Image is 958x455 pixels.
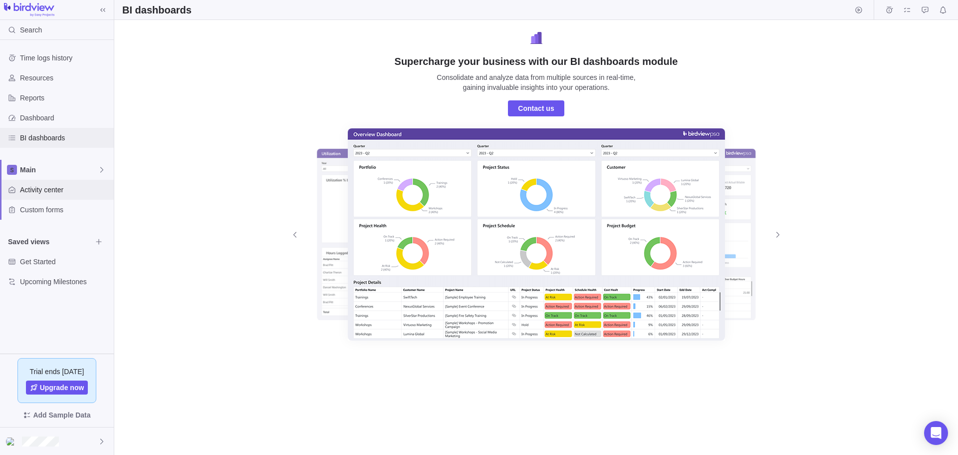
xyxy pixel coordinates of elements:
div: Open Intercom Messenger [924,421,948,445]
span: Upgrade now [40,383,84,393]
div: Consolidate and analyze data from multiple sources in real-time, gaining invaluable insights into... [431,72,641,92]
a: Time logs [882,7,896,15]
span: BI dashboards [20,133,110,143]
img: logo [4,3,54,17]
span: Add Sample Data [33,409,90,421]
span: Time logs history [20,53,110,63]
span: Notifications [936,3,950,17]
a: Approval requests [918,7,932,15]
span: Upcoming Milestones [20,277,110,287]
a: My assignments [900,7,914,15]
span: Saved views [8,237,92,247]
span: Time logs [882,3,896,17]
span: Trial ends [DATE] [30,367,84,377]
span: Reports [20,93,110,103]
span: Start timer [852,3,866,17]
div: Ivan Boggio [6,436,18,448]
span: Custom forms [20,205,110,215]
span: Resources [20,73,110,83]
img: Show [6,438,18,446]
span: Add Sample Data [8,407,106,423]
h2: Supercharge your business with our BI dashboards module [395,54,678,68]
span: Contact us [518,102,554,114]
a: Upgrade now [26,381,88,395]
span: My assignments [900,3,914,17]
span: Approval requests [918,3,932,17]
h2: BI dashboards [122,3,192,17]
a: Notifications [936,7,950,15]
span: Main [20,165,98,175]
span: Activity center [20,185,110,195]
span: Dashboard [20,113,110,123]
span: Contact us [508,100,564,116]
span: Browse views [92,235,106,249]
span: Get Started [20,257,110,267]
span: Search [20,25,42,35]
